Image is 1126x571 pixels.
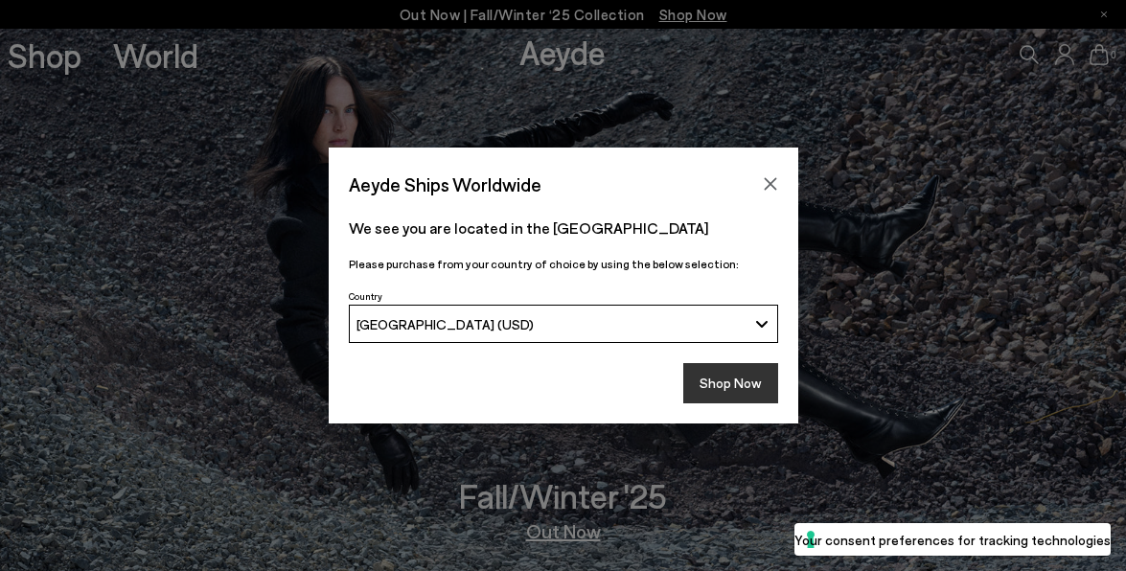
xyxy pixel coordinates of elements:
span: Country [349,290,382,302]
span: [GEOGRAPHIC_DATA] (USD) [356,316,534,332]
button: Close [756,170,785,198]
span: Aeyde Ships Worldwide [349,168,541,201]
p: Please purchase from your country of choice by using the below selection: [349,255,778,273]
p: We see you are located in the [GEOGRAPHIC_DATA] [349,217,778,240]
button: Your consent preferences for tracking technologies [794,523,1111,556]
label: Your consent preferences for tracking technologies [794,530,1111,550]
button: Shop Now [683,363,778,403]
